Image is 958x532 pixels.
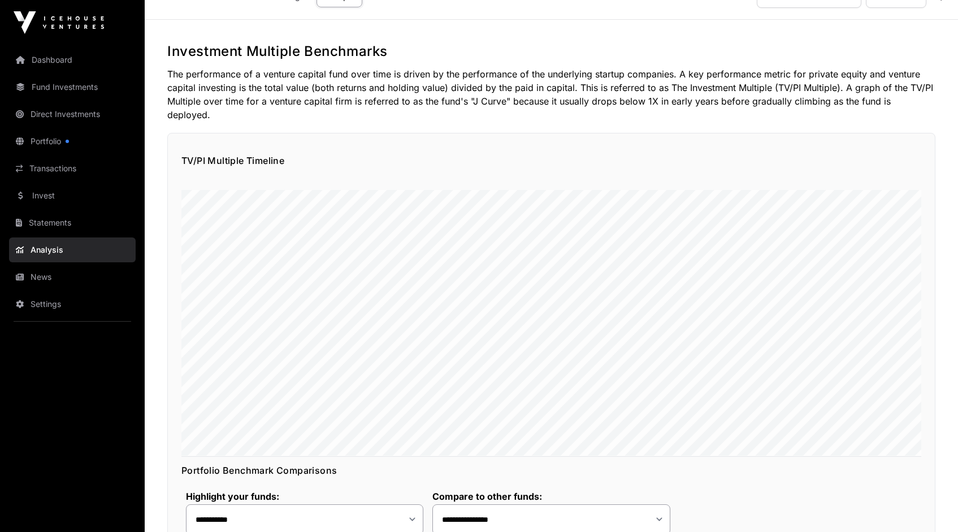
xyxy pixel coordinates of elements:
[9,75,136,100] a: Fund Investments
[181,154,921,167] h2: TV/PI Multiple Timeline
[167,42,935,60] h1: Investment Multiple Benchmarks
[9,156,136,181] a: Transactions
[9,102,136,127] a: Direct Investments
[167,67,935,122] p: The performance of a venture capital fund over time is driven by the performance of the underlyin...
[9,129,136,154] a: Portfolio
[9,210,136,235] a: Statements
[9,292,136,317] a: Settings
[9,265,136,289] a: News
[432,491,670,502] label: Compare to other funds:
[9,183,136,208] a: Invest
[901,478,958,532] iframe: Chat Widget
[181,464,921,477] h2: Portfolio Benchmark Comparisons
[9,47,136,72] a: Dashboard
[14,11,104,34] img: Icehouse Ventures Logo
[9,237,136,262] a: Analysis
[186,491,423,502] label: Highlight your funds:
